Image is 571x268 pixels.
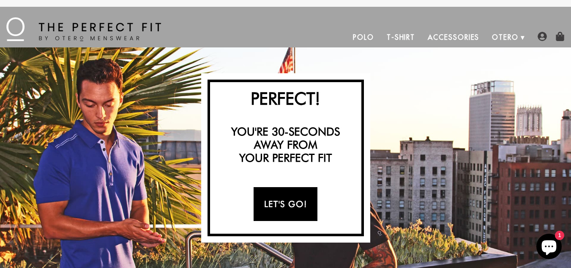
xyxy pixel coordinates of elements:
img: shopping-bag-icon.png [555,32,565,41]
a: T-Shirt [380,27,421,47]
a: Accessories [421,27,486,47]
a: Let's Go! [254,187,317,221]
a: Otero [486,27,525,47]
inbox-online-store-chat: Shopify online store chat [534,234,564,261]
a: Polo [347,27,380,47]
h2: Perfect! [214,88,357,108]
img: user-account-icon.png [538,32,547,41]
img: The Perfect Fit - by Otero Menswear - Logo [6,17,161,41]
h3: You're 30-seconds away from your perfect fit [214,125,357,165]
